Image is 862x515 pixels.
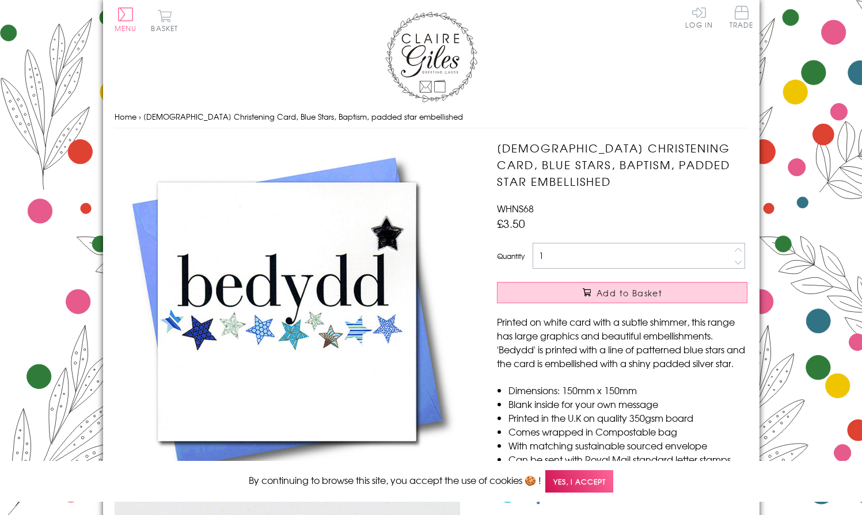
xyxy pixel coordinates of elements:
[497,215,525,231] span: £3.50
[497,201,534,215] span: WHNS68
[139,111,141,122] span: ›
[497,315,747,370] p: Printed on white card with a subtle shimmer, this range has large graphics and beautiful embellis...
[508,383,747,397] li: Dimensions: 150mm x 150mm
[597,287,662,299] span: Add to Basket
[508,438,747,452] li: With matching sustainable sourced envelope
[730,6,754,28] span: Trade
[508,411,747,425] li: Printed in the U.K on quality 350gsm board
[385,12,477,102] img: Claire Giles Greetings Cards
[685,6,713,28] a: Log In
[497,251,525,261] label: Quantity
[497,282,747,303] button: Add to Basket
[508,452,747,466] li: Can be sent with Royal Mail standard letter stamps
[115,140,460,485] img: Welsh Christening Card, Blue Stars, Baptism, padded star embellished
[143,111,463,122] span: [DEMOGRAPHIC_DATA] Christening Card, Blue Stars, Baptism, padded star embellished
[508,425,747,438] li: Comes wrapped in Compostable bag
[497,140,747,189] h1: [DEMOGRAPHIC_DATA] Christening Card, Blue Stars, Baptism, padded star embellished
[115,7,137,32] button: Menu
[115,111,136,122] a: Home
[508,397,747,411] li: Blank inside for your own message
[545,470,613,493] span: Yes, I accept
[115,23,137,33] span: Menu
[149,9,181,32] button: Basket
[730,6,754,30] a: Trade
[115,105,748,129] nav: breadcrumbs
